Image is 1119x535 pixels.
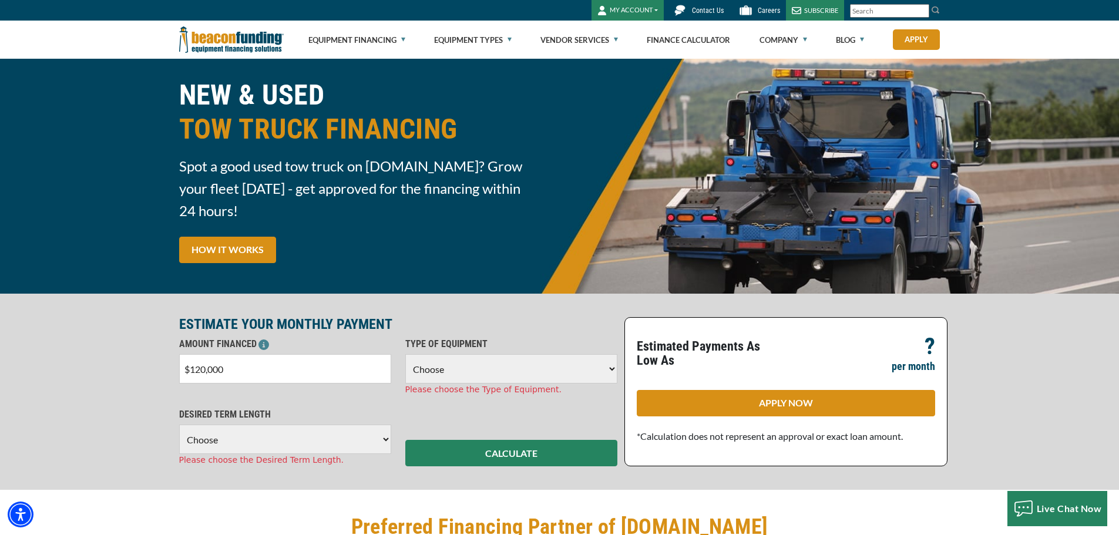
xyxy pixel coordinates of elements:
[8,502,33,527] div: Accessibility Menu
[405,440,617,466] button: CALCULATE
[1037,503,1102,514] span: Live Chat Now
[405,337,617,351] p: TYPE OF EQUIPMENT
[179,237,276,263] a: HOW IT WORKS
[179,454,391,466] div: Please choose the Desired Term Length.
[925,339,935,354] p: ?
[758,6,780,15] span: Careers
[836,21,864,59] a: Blog
[917,6,926,16] a: Clear search text
[179,155,553,222] span: Spot a good used tow truck on [DOMAIN_NAME]? Grow your fleet [DATE] - get approved for the financ...
[850,4,929,18] input: Search
[179,78,553,146] h1: NEW & USED
[179,112,553,146] span: TOW TRUCK FINANCING
[637,390,935,416] a: APPLY NOW
[179,21,284,59] img: Beacon Funding Corporation logo
[1007,491,1108,526] button: Live Chat Now
[637,430,903,442] span: *Calculation does not represent an approval or exact loan amount.
[892,359,935,374] p: per month
[308,21,405,59] a: Equipment Financing
[179,354,391,383] input: $
[893,29,940,50] a: Apply
[405,383,617,396] div: Please choose the Type of Equipment.
[540,21,618,59] a: Vendor Services
[179,337,391,351] p: AMOUNT FINANCED
[179,408,391,422] p: DESIRED TERM LENGTH
[637,339,779,368] p: Estimated Payments As Low As
[931,5,940,15] img: Search
[179,317,617,331] p: ESTIMATE YOUR MONTHLY PAYMENT
[434,21,512,59] a: Equipment Types
[760,21,807,59] a: Company
[692,6,724,15] span: Contact Us
[647,21,730,59] a: Finance Calculator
